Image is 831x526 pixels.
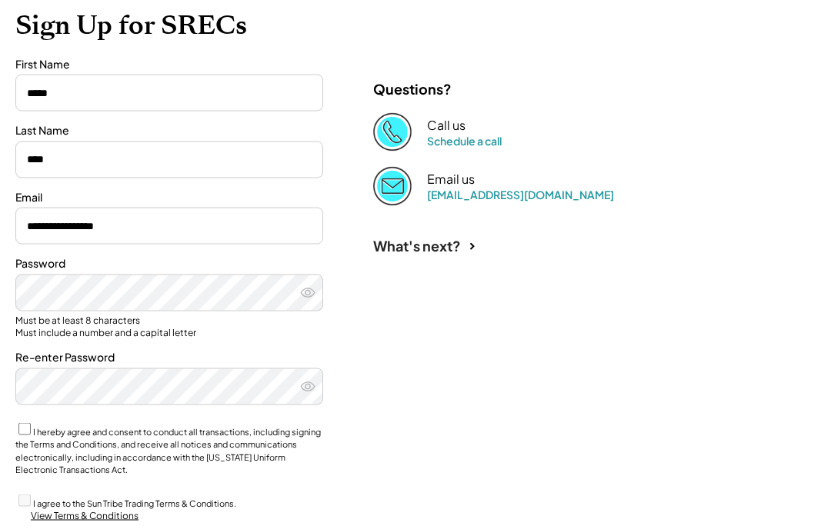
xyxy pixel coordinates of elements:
div: What's next? [373,237,461,255]
div: Call us [427,118,466,134]
img: Email%202%403x.png [373,167,412,205]
h1: Sign Up for SRECs [15,9,816,42]
div: First Name [15,57,323,72]
label: I agree to the Sun Tribe Trading Terms & Conditions. [33,498,236,508]
div: Password [15,256,323,271]
div: View Terms & Conditions [31,510,138,523]
a: Schedule a call [427,134,502,148]
div: Re-enter Password [15,350,323,365]
label: I hereby agree and consent to conduct all transactions, including signing the Terms and Condition... [15,427,321,475]
div: Questions? [373,80,452,98]
a: [EMAIL_ADDRESS][DOMAIN_NAME] [427,188,614,201]
div: Last Name [15,123,323,138]
img: Phone%20copy%403x.png [373,113,412,151]
div: Email us [427,171,475,188]
div: Must be at least 8 characters Must include a number and a capital letter [15,315,323,338]
div: Email [15,190,323,205]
